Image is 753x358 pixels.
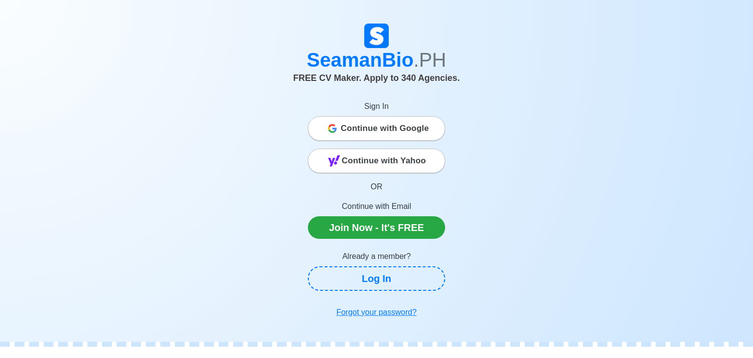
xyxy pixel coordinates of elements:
[336,308,417,316] u: Forgot your password?
[308,251,445,262] p: Already a member?
[364,24,389,48] img: Logo
[308,116,445,141] button: Continue with Google
[308,181,445,193] p: OR
[308,216,445,239] a: Join Now - It's FREE
[308,266,445,291] a: Log In
[308,149,445,173] button: Continue with Yahoo
[104,48,649,72] h1: SeamanBio
[342,151,426,171] span: Continue with Yahoo
[341,119,429,138] span: Continue with Google
[308,101,445,112] p: Sign In
[293,73,460,83] span: FREE CV Maker. Apply to 340 Agencies.
[414,49,447,71] span: .PH
[308,201,445,212] p: Continue with Email
[308,303,445,322] a: Forgot your password?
